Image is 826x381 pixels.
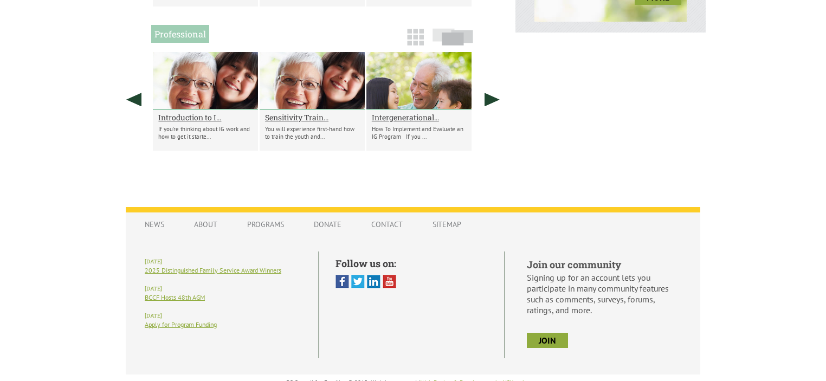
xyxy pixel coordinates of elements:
a: Sensitivity Train... [265,112,359,122]
h6: [DATE] [145,312,302,319]
a: News [134,214,175,235]
a: Introduction to I... [158,112,253,122]
h6: [DATE] [145,285,302,292]
h5: Follow us on: [335,257,488,270]
a: About [183,214,228,235]
a: Contact [360,214,414,235]
img: You Tube [383,275,396,288]
h5: Join our community [527,258,681,271]
img: slide-icon.png [433,28,473,46]
a: join [527,333,568,348]
img: Linked In [367,275,380,288]
h6: [DATE] [145,258,302,265]
h2: Professional [151,25,209,43]
img: Twitter [351,275,365,288]
img: grid-icon.png [407,29,424,46]
p: How To Implement and Evaluate an IG Program If you ... [372,125,466,140]
p: If you’re thinking about IG work and how to get it starte... [158,125,253,140]
a: Sitemap [422,214,472,235]
li: Intergenerational Program Development ~ Level 2 [366,52,472,151]
img: Facebook [335,275,349,288]
a: Intergenerational... [372,112,466,122]
p: You will experience first-hand how to train the youth and... [265,125,359,140]
a: Apply for Program Funding [145,320,217,328]
li: Introduction to Intergenerational Program: Custom Training [153,52,258,151]
a: BCCF Hosts 48th AGM [145,293,205,301]
a: Donate [303,214,352,235]
a: 2025 Distinguished Family Service Award Winners [145,266,281,274]
p: Signing up for an account lets you participate in many community features such as comments, surve... [527,272,681,315]
li: Sensitivity Training for Youth and Seniors [260,52,365,151]
a: Programs [236,214,295,235]
a: Slide View [429,34,476,51]
a: Grid View [404,34,427,51]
